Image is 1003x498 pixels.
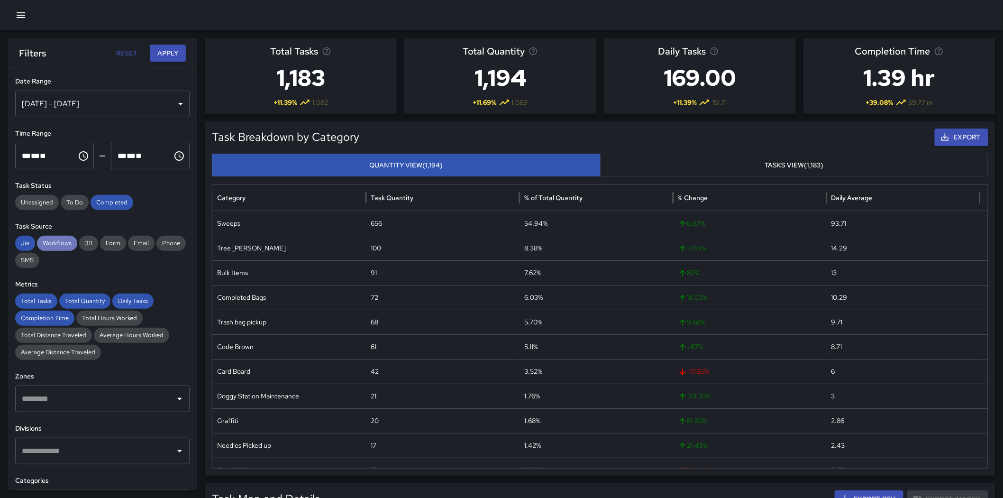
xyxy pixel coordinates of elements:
[15,294,57,309] div: Total Tasks
[520,433,673,458] div: 1.42%
[15,348,101,357] span: Average Distance Traveled
[15,311,74,326] div: Completion Time
[520,310,673,334] div: 5.70%
[112,296,154,306] span: Daily Tasks
[128,239,155,248] span: Email
[212,408,366,433] div: Graffiti
[15,236,35,251] div: Jia
[366,384,520,408] div: 21
[15,328,92,343] div: Total Distance Traveled
[212,310,366,334] div: Trash bag pickup
[274,98,297,107] span: + 11.39 %
[94,331,169,340] span: Average Hours Worked
[15,198,59,207] span: Unassigned
[520,408,673,433] div: 1.68%
[59,294,110,309] div: Total Quantity
[529,46,538,56] svg: Total task quantity in the selected period, compared to the previous period.
[678,310,822,334] span: 9.68 %
[322,46,331,56] svg: Total number of tasks in the selected period, compared to the previous period.
[678,261,822,285] span: 82 %
[91,195,133,210] div: Completed
[827,458,980,482] div: 2.29
[366,334,520,359] div: 61
[366,285,520,310] div: 72
[79,236,98,251] div: 311
[37,236,77,251] div: Workflows
[524,194,583,202] div: % of Total Quantity
[827,359,980,384] div: 6
[270,44,318,59] span: Total Tasks
[15,195,59,210] div: Unassigned
[270,59,331,97] h3: 1,183
[678,409,822,433] span: 81.82 %
[212,359,366,384] div: Card Board
[136,152,142,159] span: Meridiem
[658,59,742,97] h3: 169.00
[678,194,708,202] div: % Change
[366,236,520,260] div: 100
[94,328,169,343] div: Average Hours Worked
[366,260,520,285] div: 91
[463,59,538,97] h3: 1,194
[37,239,77,248] span: Workflows
[40,152,46,159] span: Meridiem
[520,211,673,236] div: 54.94%
[463,44,525,59] span: Total Quantity
[173,392,186,406] button: Open
[827,211,980,236] div: 93.71
[15,239,35,248] span: Jia
[473,98,497,107] span: + 11.69 %
[19,46,46,61] h6: Filters
[366,408,520,433] div: 20
[366,310,520,334] div: 68
[855,59,944,97] h3: 1.39 hr
[520,260,673,285] div: 7.62%
[512,98,528,107] span: 1,069
[15,314,74,323] span: Completion Time
[127,152,136,159] span: Minutes
[678,433,822,458] span: 21.43 %
[212,458,366,482] div: Spot Wash
[520,236,673,260] div: 8.38%
[827,310,980,334] div: 9.71
[217,194,246,202] div: Category
[212,433,366,458] div: Needles Picked up
[170,147,189,166] button: Choose time, selected time is 11:59 PM
[371,194,413,202] div: Task Quantity
[212,285,366,310] div: Completed Bags
[520,458,673,482] div: 1.34%
[212,236,366,260] div: Tree Wells
[118,152,127,159] span: Hours
[112,45,142,62] button: Reset
[31,152,40,159] span: Minutes
[22,152,31,159] span: Hours
[710,46,719,56] svg: Average number of tasks per day in the selected period, compared to the previous period.
[935,129,988,146] button: Export
[15,256,39,265] span: SMS
[678,286,822,310] span: 18.03 %
[212,211,366,236] div: Sweeps
[212,260,366,285] div: Bulk Items
[173,444,186,458] button: Open
[156,239,186,248] span: Phone
[520,285,673,310] div: 6.03%
[15,345,101,360] div: Average Distance Traveled
[15,253,39,268] div: SMS
[76,311,143,326] div: Total Hours Worked
[15,424,190,434] h6: Divisions
[79,239,98,248] span: 311
[909,98,933,107] span: 59.77 m
[100,236,126,251] div: Form
[15,76,190,87] h6: Date Range
[100,239,126,248] span: Form
[15,181,190,191] h6: Task Status
[678,335,822,359] span: 1.67 %
[831,194,873,202] div: Daily Average
[600,154,989,177] button: Tasks View(1,183)
[15,371,190,382] h6: Zones
[366,433,520,458] div: 17
[59,296,110,306] span: Total Quantity
[15,279,190,290] h6: Metrics
[15,91,190,117] div: [DATE] - [DATE]
[827,433,980,458] div: 2.43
